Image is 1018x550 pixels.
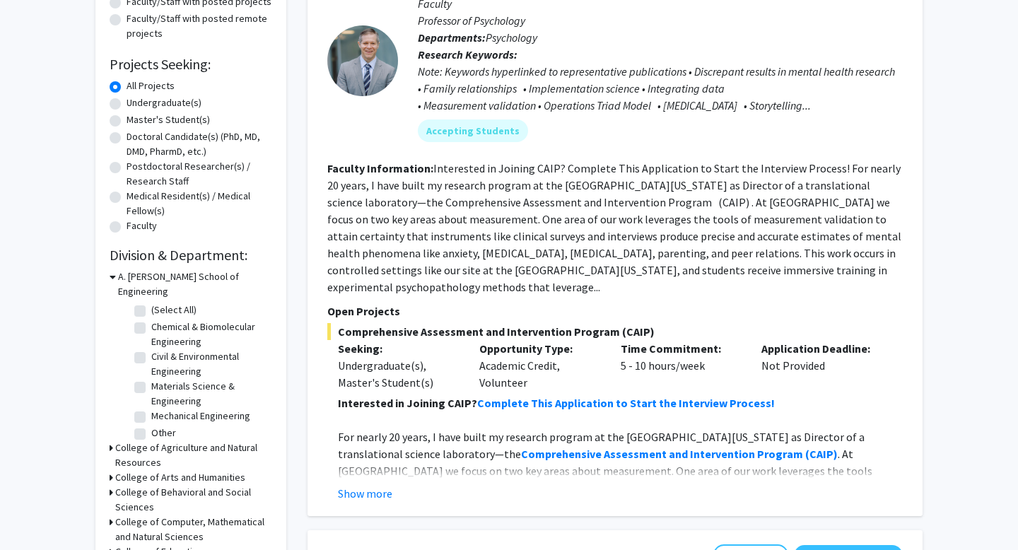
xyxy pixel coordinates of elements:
label: Undergraduate(s) [127,95,201,110]
label: Doctoral Candidate(s) (PhD, MD, DMD, PharmD, etc.) [127,129,272,159]
label: Chemical & Biomolecular Engineering [151,320,269,349]
label: Faculty [127,218,157,233]
h3: College of Arts and Humanities [115,470,245,485]
b: Research Keywords: [418,47,517,62]
h3: A. [PERSON_NAME] School of Engineering [118,269,272,299]
p: Application Deadline: [761,340,882,357]
span: Psychology [486,30,537,45]
label: Medical Resident(s) / Medical Fellow(s) [127,189,272,218]
h2: Division & Department: [110,247,272,264]
iframe: Chat [11,486,60,539]
p: Seeking: [338,340,458,357]
label: Postdoctoral Researcher(s) / Research Staff [127,159,272,189]
label: Other [151,426,176,440]
h3: College of Behavioral and Social Sciences [115,485,272,515]
h3: College of Agriculture and Natural Resources [115,440,272,470]
p: Open Projects [327,303,903,320]
p: Time Commitment: [621,340,741,357]
div: Note: Keywords hyperlinked to representative publications • Discrepant results in mental health r... [418,63,903,114]
b: Faculty Information: [327,161,433,175]
p: Professor of Psychology [418,12,903,29]
strong: Interested in Joining CAIP? [338,396,477,410]
label: Mechanical Engineering [151,409,250,423]
label: (Select All) [151,303,197,317]
div: Undergraduate(s), Master's Student(s) [338,357,458,391]
span: Comprehensive Assessment and Intervention Program (CAIP) [327,323,903,340]
strong: (CAIP) [805,447,838,461]
div: Academic Credit, Volunteer [469,340,610,391]
label: Master's Student(s) [127,112,210,127]
p: Opportunity Type: [479,340,599,357]
label: Faculty/Staff with posted remote projects [127,11,272,41]
button: Show more [338,485,392,502]
b: Departments: [418,30,486,45]
strong: Comprehensive Assessment and Intervention Program [521,447,803,461]
h3: College of Computer, Mathematical and Natural Sciences [115,515,272,544]
a: Comprehensive Assessment and Intervention Program (CAIP) [521,447,838,461]
label: All Projects [127,78,175,93]
label: Civil & Environmental Engineering [151,349,269,379]
div: 5 - 10 hours/week [610,340,751,391]
a: Complete This Application to Start the Interview Process! [477,396,775,410]
h2: Projects Seeking: [110,56,272,73]
fg-read-more: Interested in Joining CAIP? Complete This Application to Start the Interview Process! For nearly ... [327,161,901,294]
label: Materials Science & Engineering [151,379,269,409]
mat-chip: Accepting Students [418,119,528,142]
div: Not Provided [751,340,892,391]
